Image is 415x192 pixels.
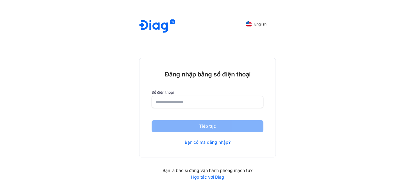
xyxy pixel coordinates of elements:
img: English [246,21,252,27]
button: English [242,19,271,29]
a: Hợp tác với Diag [139,174,276,180]
div: Đăng nhập bằng số điện thoại [152,70,263,78]
div: Bạn là bác sĩ đang vận hành phòng mạch tư? [139,168,276,173]
span: English [254,22,266,26]
a: Bạn có mã đăng nhập? [185,140,231,145]
img: logo [139,19,175,34]
label: Số điện thoại [152,90,263,95]
button: Tiếp tục [152,120,263,132]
